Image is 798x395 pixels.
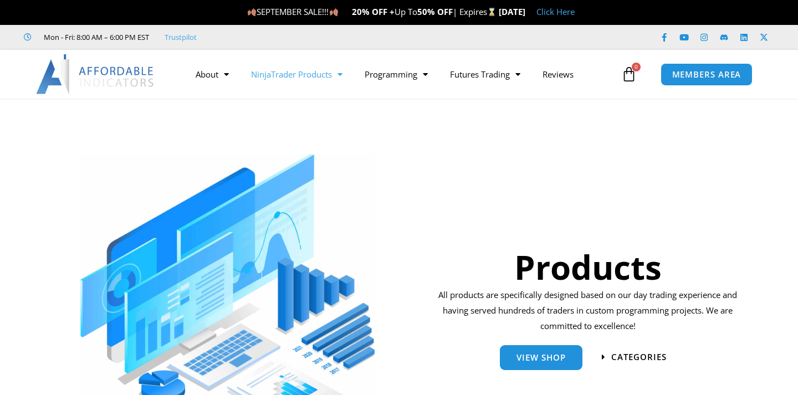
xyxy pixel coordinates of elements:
a: NinjaTrader Products [240,61,354,87]
a: Programming [354,61,439,87]
a: Trustpilot [165,30,197,44]
span: View Shop [516,353,566,362]
span: Mon - Fri: 8:00 AM – 6:00 PM EST [41,30,149,44]
a: categories [602,353,667,361]
h1: Products [434,244,741,290]
span: 0 [632,63,641,71]
nav: Menu [185,61,618,87]
a: MEMBERS AREA [661,63,753,86]
a: Reviews [531,61,585,87]
strong: [DATE] [499,6,525,17]
img: 🍂 [330,8,338,16]
a: Click Here [536,6,575,17]
img: ⌛ [488,8,496,16]
img: LogoAI | Affordable Indicators – NinjaTrader [36,54,155,94]
a: 0 [605,58,653,90]
img: 🍂 [248,8,256,16]
strong: 50% OFF [417,6,453,17]
span: categories [611,353,667,361]
strong: 20% OFF + [352,6,395,17]
span: MEMBERS AREA [672,70,741,79]
p: All products are specifically designed based on our day trading experience and having served hund... [434,288,741,334]
a: View Shop [500,345,582,370]
a: About [185,61,240,87]
span: SEPTEMBER SALE!!! Up To | Expires [247,6,498,17]
a: Futures Trading [439,61,531,87]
